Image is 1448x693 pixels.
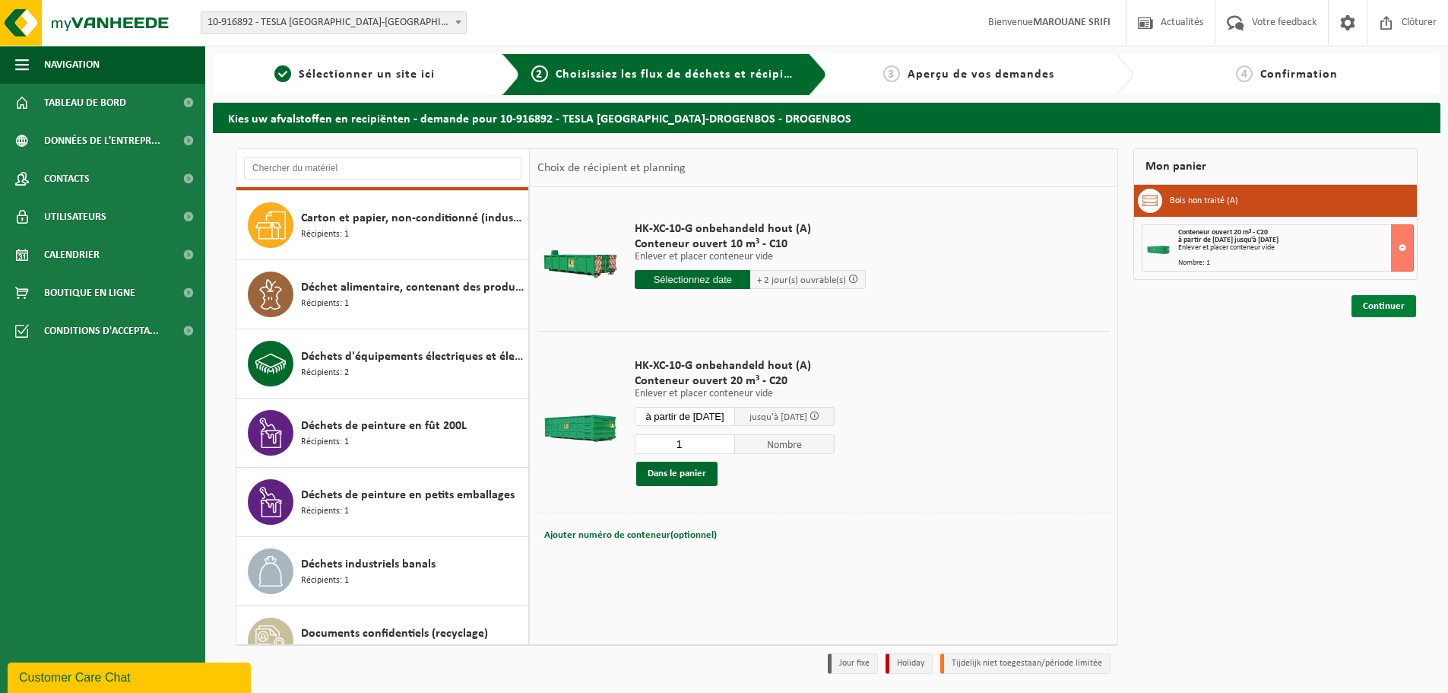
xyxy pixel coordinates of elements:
[757,275,846,285] span: + 2 jour(s) ouvrable(s)
[940,653,1111,674] li: Tijdelijk niet toegestaan/période limitée
[636,462,718,486] button: Dans le panier
[301,278,524,297] span: Déchet alimentaire, contenant des produits d'origine animale, non emballé, catégorie 3
[908,68,1054,81] span: Aperçu de vos demandes
[301,504,349,519] span: Récipients: 1
[301,209,524,227] span: Carton et papier, non-conditionné (industriel)
[301,297,349,311] span: Récipients: 1
[635,389,835,399] p: Enlever et placer conteneur vide
[635,270,750,289] input: Sélectionnez date
[236,468,529,537] button: Déchets de peinture en petits emballages Récipients: 1
[44,198,106,236] span: Utilisateurs
[635,221,866,237] span: HK-XC-10-G onbehandeld hout (A)
[883,65,900,82] span: 3
[530,149,693,187] div: Choix de récipient et planning
[1260,68,1338,81] span: Confirmation
[301,486,515,504] span: Déchets de peinture en petits emballages
[749,412,807,422] span: jusqu'à [DATE]
[1178,236,1278,244] strong: à partir de [DATE] jusqu'à [DATE]
[44,46,100,84] span: Navigation
[44,274,135,312] span: Boutique en ligne
[1178,244,1413,252] div: Enlever et placer conteneur vide
[213,103,1440,132] h2: Kies uw afvalstoffen en recipiënten - demande pour 10-916892 - TESLA [GEOGRAPHIC_DATA]-DROGENBOS ...
[201,12,466,33] span: 10-916892 - TESLA BELGIUM-DROGENBOS - DROGENBOS
[531,65,548,82] span: 2
[299,68,435,81] span: Sélectionner un site ici
[8,660,254,693] iframe: chat widget
[544,530,717,540] span: Ajouter numéro de conteneur(optionnel)
[1178,259,1413,267] div: Nombre: 1
[220,65,490,84] a: 1Sélectionner un site ici
[236,399,529,468] button: Déchets de peinture en fût 200L Récipients: 1
[236,606,529,676] button: Documents confidentiels (recyclage) Récipients: 1
[44,236,100,274] span: Calendrier
[301,417,467,435] span: Déchets de peinture en fût 200L
[301,643,349,657] span: Récipients: 1
[236,191,529,260] button: Carton et papier, non-conditionné (industriel) Récipients: 1
[556,68,809,81] span: Choisissiez les flux de déchets et récipients
[1351,295,1416,317] a: Continuer
[44,84,126,122] span: Tableau de bord
[301,366,349,380] span: Récipients: 2
[301,227,349,242] span: Récipients: 1
[635,237,866,252] span: Conteneur ouvert 10 m³ - C10
[1178,228,1268,237] span: Conteneur ouvert 20 m³ - C20
[44,312,159,350] span: Conditions d'accepta...
[274,65,291,82] span: 1
[201,11,467,34] span: 10-916892 - TESLA BELGIUM-DROGENBOS - DROGENBOS
[301,435,349,450] span: Récipients: 1
[44,160,90,198] span: Contacts
[886,653,933,674] li: Holiday
[301,348,524,366] span: Déchets d'équipements électriques et électroniques - Sans tubes cathodiques
[735,434,835,454] span: Nombre
[635,358,835,374] span: HK-XC-10-G onbehandeld hout (A)
[1033,17,1111,28] strong: MAROUANE SRIFI
[236,537,529,606] button: Déchets industriels banals Récipients: 1
[1236,65,1253,82] span: 4
[44,122,160,160] span: Données de l'entrepr...
[828,653,878,674] li: Jour fixe
[635,407,735,426] input: Sélectionnez date
[635,374,835,389] span: Conteneur ouvert 20 m³ - C20
[1170,189,1238,213] h3: Bois non traité (A)
[236,329,529,399] button: Déchets d'équipements électriques et électroniques - Sans tubes cathodiques Récipients: 2
[543,525,718,546] button: Ajouter numéro de conteneur(optionnel)
[301,625,488,643] span: Documents confidentiels (recyclage)
[1133,148,1418,185] div: Mon panier
[236,260,529,329] button: Déchet alimentaire, contenant des produits d'origine animale, non emballé, catégorie 3 Récipients: 1
[244,157,521,180] input: Chercher du matériel
[301,555,436,574] span: Déchets industriels banals
[301,574,349,588] span: Récipients: 1
[635,252,866,262] p: Enlever et placer conteneur vide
